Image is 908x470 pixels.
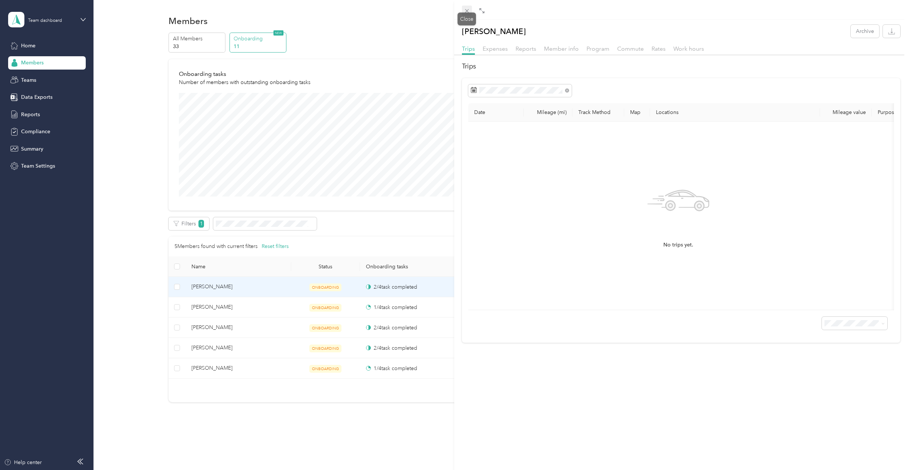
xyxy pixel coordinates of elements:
[483,45,508,52] span: Expenses
[462,45,475,52] span: Trips
[516,45,536,52] span: Reports
[462,61,901,71] h2: Trips
[820,103,872,122] th: Mileage value
[617,45,644,52] span: Commute
[650,103,820,122] th: Locations
[544,45,579,52] span: Member info
[586,45,609,52] span: Program
[851,25,879,38] button: Archive
[458,13,476,26] div: Close
[572,103,624,122] th: Track Method
[524,103,572,122] th: Mileage (mi)
[673,45,704,52] span: Work hours
[652,45,666,52] span: Rates
[867,429,908,470] iframe: Everlance-gr Chat Button Frame
[462,25,526,38] p: [PERSON_NAME]
[624,103,650,122] th: Map
[468,103,524,122] th: Date
[663,241,693,249] span: No trips yet.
